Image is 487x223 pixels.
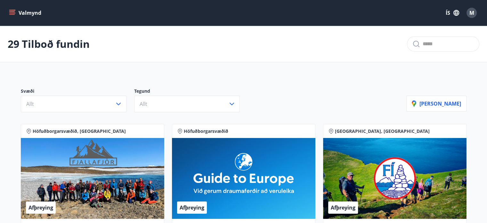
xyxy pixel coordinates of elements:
[331,204,355,211] span: Afþreying
[28,204,53,211] span: Afþreying
[412,100,461,107] p: [PERSON_NAME]
[8,37,90,51] p: 29 Tilboð fundin
[26,100,34,107] span: Allt
[33,128,126,134] span: Höfuðborgarsvæðið, [GEOGRAPHIC_DATA]
[406,96,467,112] button: [PERSON_NAME]
[140,100,147,107] span: Allt
[469,9,474,16] span: M
[134,96,240,112] button: Allt
[335,128,430,134] span: [GEOGRAPHIC_DATA], [GEOGRAPHIC_DATA]
[134,88,248,96] p: Tegund
[184,128,228,134] span: Höfuðborgarsvæðið
[442,7,463,19] button: ÍS
[21,96,126,112] button: Allt
[8,7,44,19] button: menu
[21,88,134,96] p: Svæði
[180,204,204,211] span: Afþreying
[464,5,479,21] button: M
